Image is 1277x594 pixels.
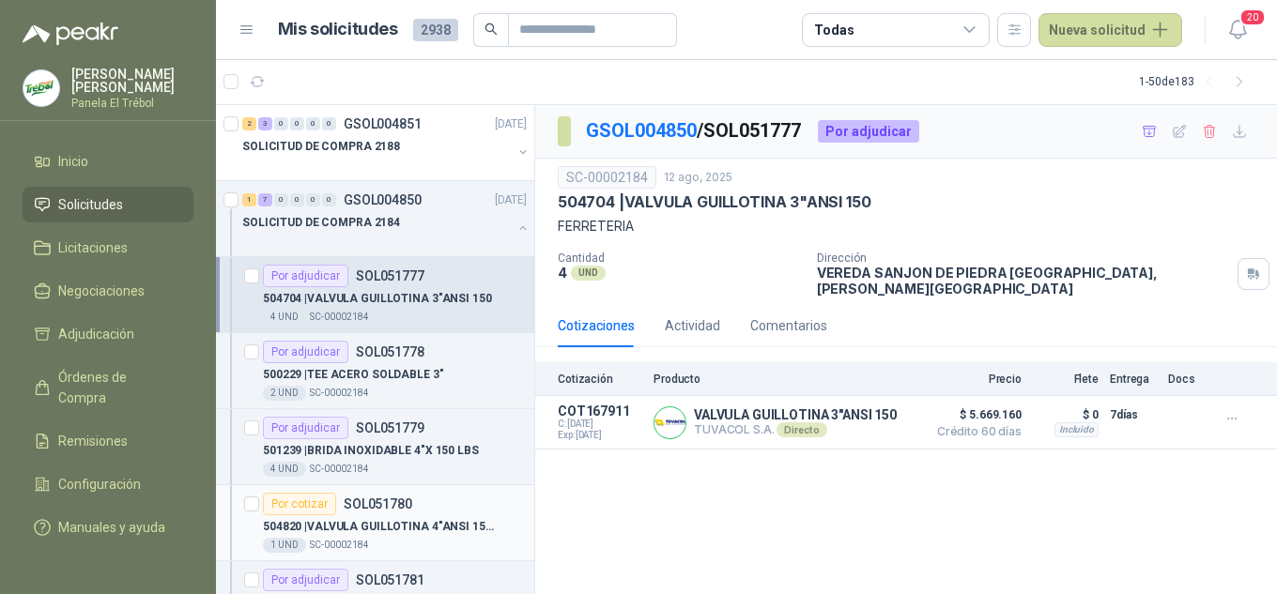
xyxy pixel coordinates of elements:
[23,230,193,266] a: Licitaciones
[274,193,288,206] div: 0
[58,367,176,408] span: Órdenes de Compra
[58,431,128,451] span: Remisiones
[23,359,193,416] a: Órdenes de Compra
[216,409,534,485] a: Por adjudicarSOL051779501239 |BRIDA INOXIDABLE 4"X 150 LBS4 UNDSC-00002184
[750,315,827,336] div: Comentarios
[817,265,1230,297] p: VEREDA SANJON DE PIEDRA [GEOGRAPHIC_DATA] , [PERSON_NAME][GEOGRAPHIC_DATA]
[23,423,193,459] a: Remisiones
[263,341,348,363] div: Por adjudicar
[654,407,685,438] img: Company Logo
[290,193,304,206] div: 0
[558,373,642,386] p: Cotización
[58,237,128,258] span: Licitaciones
[263,366,444,384] p: 500229 | TEE ACERO SOLDABLE 3"
[263,290,492,308] p: 504704 | VALVULA GUILLOTINA 3"ANSI 150
[23,144,193,179] a: Inicio
[278,16,398,43] h1: Mis solicitudes
[1033,404,1099,426] p: $ 0
[263,310,306,325] div: 4 UND
[558,251,802,265] p: Cantidad
[413,19,458,41] span: 2938
[71,68,193,94] p: [PERSON_NAME] [PERSON_NAME]
[558,404,642,419] p: COT167911
[23,466,193,502] a: Configuración
[1239,8,1266,26] span: 20
[558,419,642,430] span: C: [DATE]
[263,442,479,460] p: 501239 | BRIDA INOXIDABLE 4"X 150 LBS
[263,462,306,477] div: 4 UND
[344,497,412,510] p: SOL051780
[665,315,720,336] div: Actividad
[654,373,916,386] p: Producto
[263,493,336,515] div: Por cotizar
[306,193,320,206] div: 0
[23,187,193,222] a: Solicitudes
[777,422,826,437] div: Directo
[356,421,424,434] p: SOL051779
[1033,373,1099,386] p: Flete
[310,310,369,325] p: SC-00002184
[558,216,1254,236] p: FERRETERIA
[242,193,256,206] div: 1
[216,333,534,409] a: Por adjudicarSOL051778500229 |TEE ACERO SOLDABLE 3"2 UNDSC-00002184
[814,20,854,40] div: Todas
[558,166,656,189] div: SC-00002184
[928,404,1022,426] span: $ 5.669.160
[558,315,635,336] div: Cotizaciones
[356,269,424,282] p: SOL051777
[664,169,732,187] p: 12 ago, 2025
[216,485,534,561] a: Por cotizarSOL051780504820 |VALVULA GUILLOTINA 4"ANSI 150 CUERPO HIERRO/CUCHILLA1 UNDSC-00002184
[58,281,145,301] span: Negociaciones
[58,194,123,215] span: Solicitudes
[586,119,697,142] a: GSOL004850
[306,117,320,130] div: 0
[1110,373,1157,386] p: Entrega
[817,251,1230,265] p: Dirección
[1139,67,1254,97] div: 1 - 50 de 183
[1221,13,1254,47] button: 20
[71,98,193,109] p: Panela El Trébol
[258,117,272,130] div: 3
[310,386,369,401] p: SC-00002184
[242,214,400,232] p: SOLICITUD DE COMPRA 2184
[242,138,400,156] p: SOLICITUD DE COMPRA 2188
[322,117,336,130] div: 0
[263,386,306,401] div: 2 UND
[58,517,165,538] span: Manuales y ayuda
[928,426,1022,437] span: Crédito 60 días
[558,192,870,212] p: 504704 | VALVULA GUILLOTINA 3"ANSI 150
[23,510,193,545] a: Manuales y ayuda
[1054,422,1099,437] div: Incluido
[818,120,919,143] div: Por adjudicar
[356,573,424,586] p: SOL051781
[263,265,348,287] div: Por adjudicar
[23,23,118,45] img: Logo peakr
[586,116,803,145] p: / SOL051777
[310,538,369,553] p: SC-00002184
[274,117,288,130] div: 0
[495,115,527,133] p: [DATE]
[558,265,567,281] p: 4
[1039,13,1182,47] button: Nueva solicitud
[694,407,897,422] p: VALVULA GUILLOTINA 3"ANSI 150
[310,462,369,477] p: SC-00002184
[242,117,256,130] div: 2
[495,191,527,209] p: [DATE]
[356,345,424,358] p: SOL051778
[263,538,306,553] div: 1 UND
[23,316,193,352] a: Adjudicación
[58,324,134,344] span: Adjudicación
[485,23,498,36] span: search
[571,266,606,281] div: UND
[322,193,336,206] div: 0
[58,151,88,172] span: Inicio
[258,193,272,206] div: 7
[263,569,348,591] div: Por adjudicar
[263,417,348,439] div: Por adjudicar
[58,474,141,495] span: Configuración
[1168,373,1206,386] p: Docs
[290,117,304,130] div: 0
[242,189,531,249] a: 1 7 0 0 0 0 GSOL004850[DATE] SOLICITUD DE COMPRA 2184
[928,373,1022,386] p: Precio
[242,113,531,173] a: 2 3 0 0 0 0 GSOL004851[DATE] SOLICITUD DE COMPRA 2188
